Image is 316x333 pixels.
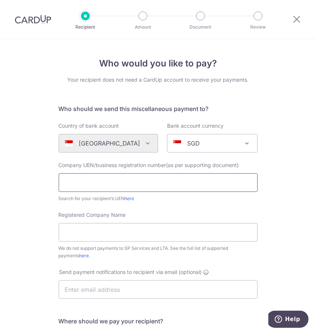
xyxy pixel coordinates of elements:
[59,122,119,130] label: Country of bank account
[59,317,258,326] h5: Where should we pay your recipient?
[17,5,32,12] span: Help
[167,134,257,152] span: SGD
[167,134,258,153] span: SGD
[15,15,51,24] img: CardUp
[79,253,89,258] a: here
[122,23,164,31] p: Amount
[167,122,224,130] label: Bank account currency
[59,268,202,276] span: Send payment notifications to recipient via email (optional)
[125,196,134,201] a: here
[65,23,106,31] p: Recipient
[59,104,258,113] h5: Who should we send this miscellaneous payment to?
[187,139,200,148] p: SGD
[59,195,258,202] div: Search for your recipient’s UEN
[59,212,126,218] span: Registered Company Name
[59,76,258,84] div: Your recipient does not need a CardUp account to receive your payments.
[59,280,258,299] input: Enter email address
[59,57,258,70] h4: Who would you like to pay?
[237,23,279,31] p: Review
[59,162,239,168] span: Company UEN/business registration number(as per supporting document)
[268,311,309,329] iframe: Opens a widget where you can find more information
[180,23,221,31] p: Document
[59,245,258,259] div: We do not support payments to SP Services and LTA. See the full list of supported payments .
